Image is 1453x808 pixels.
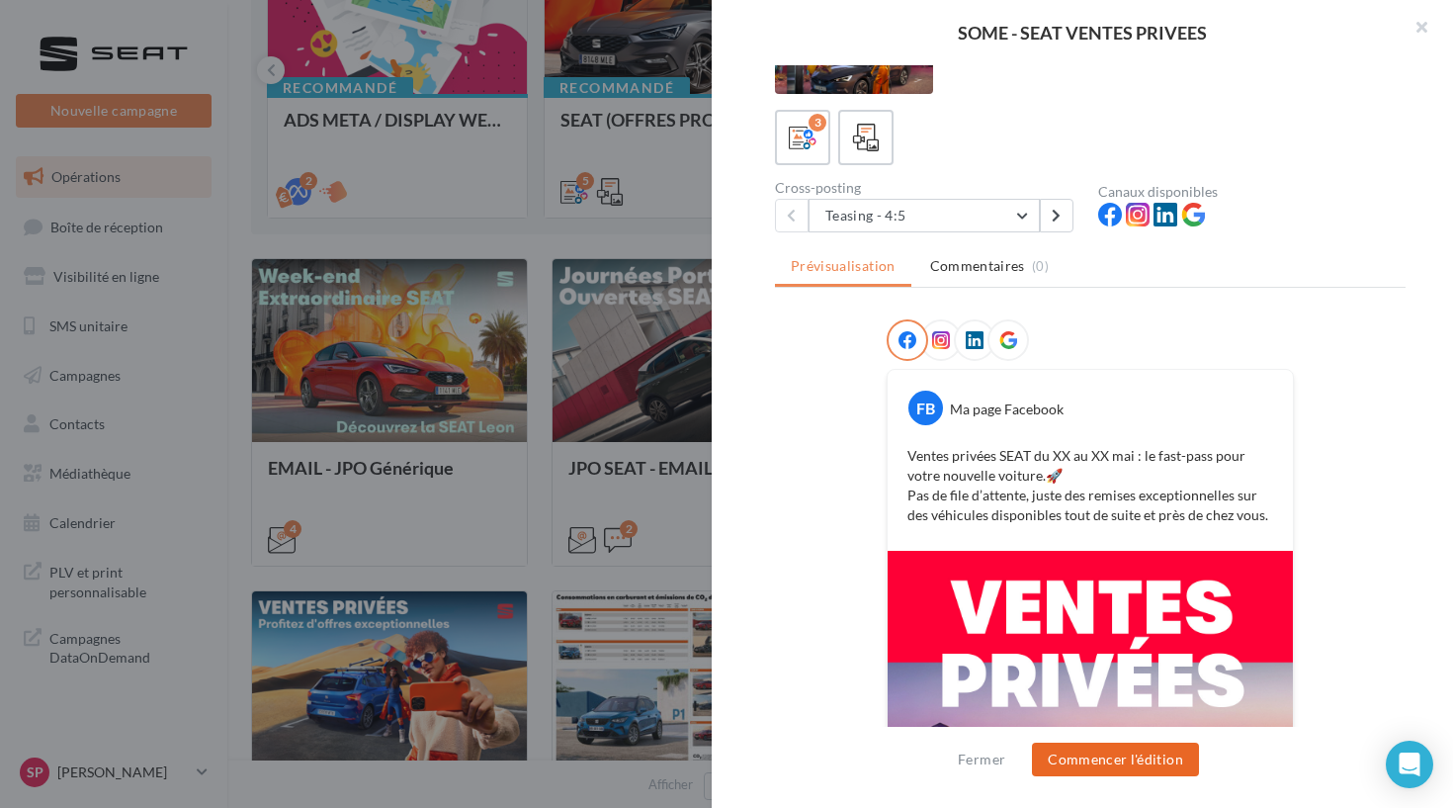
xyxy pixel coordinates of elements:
p: Ventes privées SEAT du XX au XX mai : le fast-pass pour votre nouvelle voiture.🚀 Pas de file d’at... [907,446,1273,525]
button: Fermer [950,748,1013,771]
div: Cross-posting [775,181,1082,195]
div: Open Intercom Messenger [1386,741,1433,788]
button: Teasing - 4:5 [809,199,1040,232]
button: Commencer l'édition [1032,743,1199,776]
span: Commentaires [930,256,1025,276]
div: 3 [809,114,826,132]
div: Ma page Facebook [950,400,1064,419]
div: Canaux disponibles [1098,185,1406,199]
div: SOME - SEAT VENTES PRIVEES [743,24,1421,42]
div: FB [908,391,943,425]
span: (0) [1032,258,1049,274]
